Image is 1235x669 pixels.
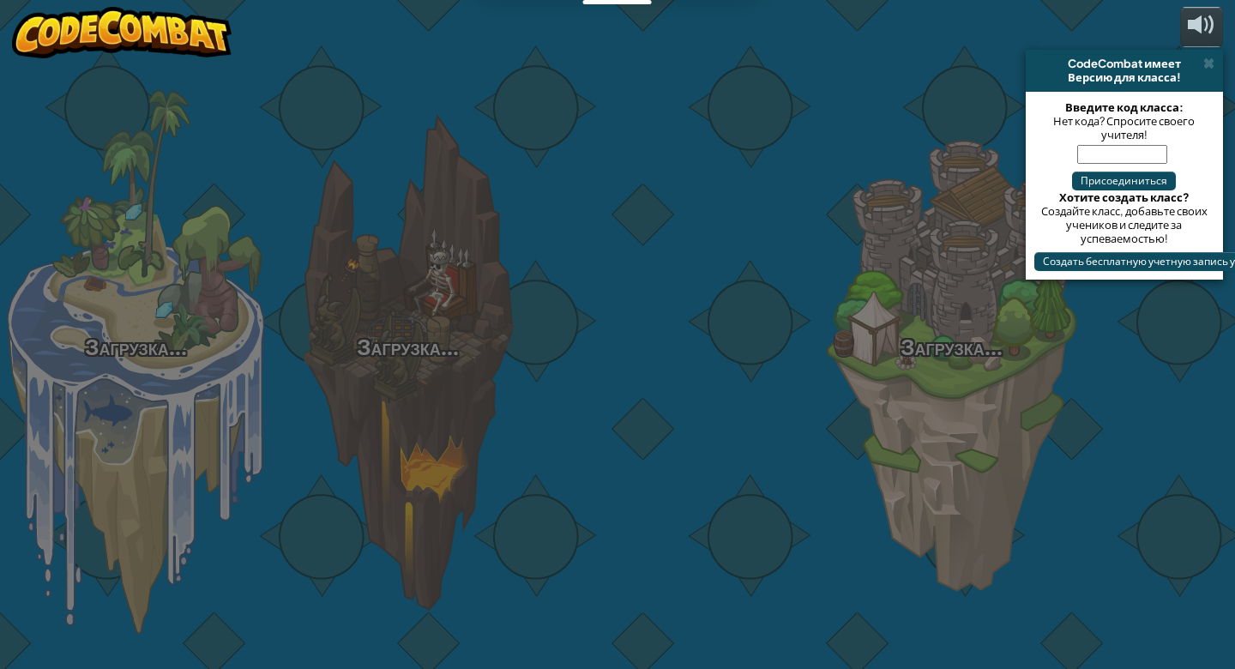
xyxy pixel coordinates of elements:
button: Регулировать громкость [1180,7,1223,47]
div: Хотите создать класс? [1034,190,1214,204]
button: Присоединиться [1072,172,1176,190]
div: Введите код класса: [1034,100,1214,114]
div: CodeCombat имеет [1033,57,1216,70]
div: Создайте класс, добавьте своих учеников и следите за успеваемостью! [1034,204,1214,245]
div: Нет кода? Спросите своего учителя! [1034,114,1214,142]
img: CodeCombat - Learn how to code by playing a game [12,7,232,58]
div: Версию для класса! [1033,70,1216,84]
